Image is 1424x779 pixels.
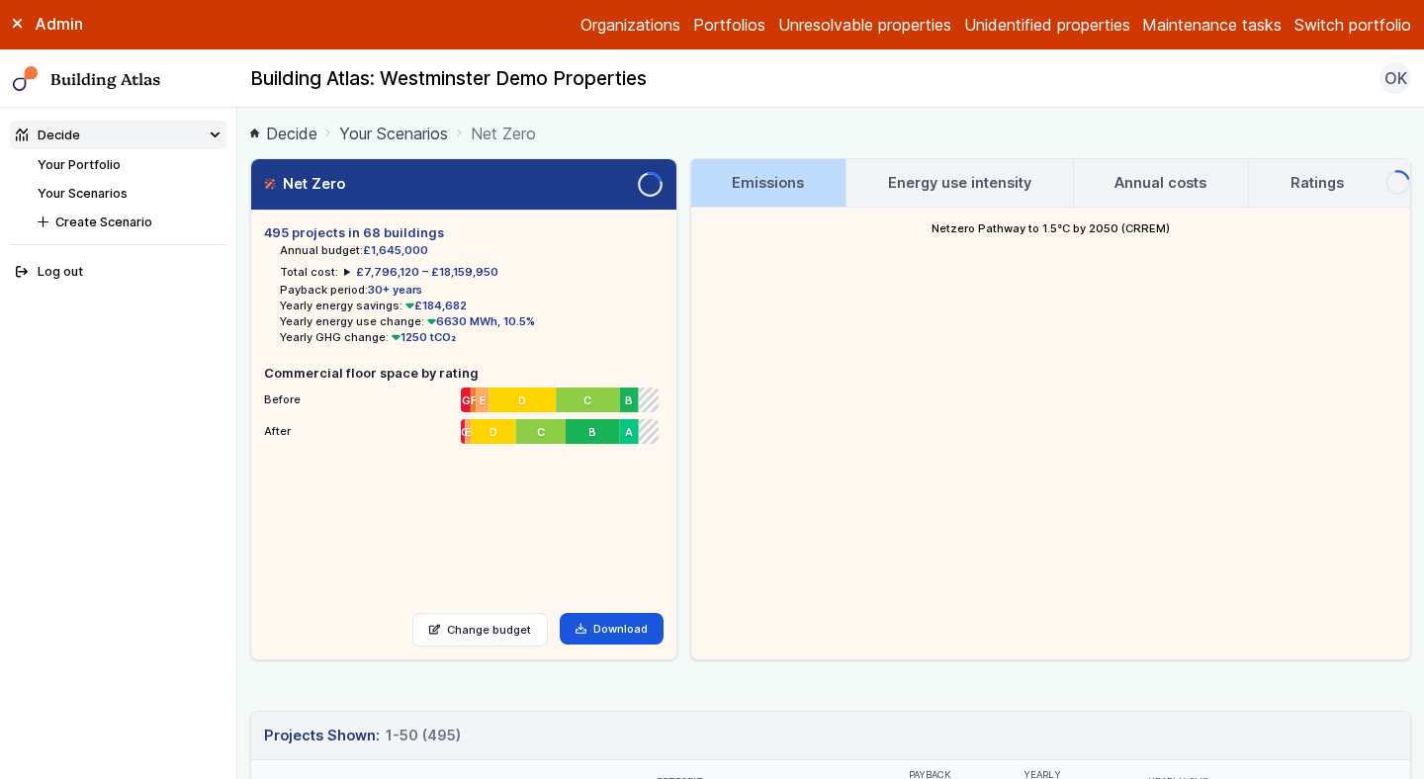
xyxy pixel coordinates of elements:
[629,391,637,407] span: B
[389,330,457,344] span: 1250 tCO₂
[1290,172,1344,194] h3: Ratings
[356,265,498,279] span: £7,796,120 – £18,159,950
[280,298,664,313] li: Yearly energy savings:
[466,423,472,439] span: E
[1384,66,1407,90] span: OK
[264,725,461,746] h3: Projects Shown:
[471,122,536,145] span: Net Zero
[412,613,548,647] a: Change budget
[471,391,477,407] span: F
[480,391,487,407] span: E
[587,391,595,407] span: C
[363,243,428,257] span: £1,645,000
[964,13,1130,37] a: Unidentified properties
[520,391,528,407] span: D
[461,423,465,439] span: G
[1249,159,1385,207] a: Ratings
[280,313,664,329] li: Yearly energy use change:
[560,613,664,645] a: Download
[10,258,227,287] button: Log out
[846,159,1073,207] a: Energy use intensity
[693,13,765,37] a: Portfolios
[264,415,664,441] li: After
[280,264,338,280] h6: Total cost:
[580,13,680,37] a: Organizations
[1114,172,1206,194] h3: Annual costs
[386,725,461,746] span: 1-50 (495)
[250,122,317,145] a: Decide
[368,283,422,297] span: 30+ years
[280,242,664,258] li: Annual budget:
[32,208,226,236] button: Create Scenario
[732,172,804,194] h3: Emissions
[16,126,80,144] div: Decide
[424,314,536,328] span: 6630 MWh, 10.5%
[778,13,951,37] a: Unresolvable properties
[250,66,647,92] h2: Building Atlas: Westminster Demo Properties
[691,159,846,207] a: Emissions
[462,391,470,407] span: G
[264,173,345,195] h3: Net Zero
[264,364,664,383] h5: Commercial floor space by rating
[1379,62,1411,94] button: OK
[888,172,1031,194] h3: Energy use intensity
[38,186,128,201] a: Your Scenarios
[592,423,600,439] span: B
[1294,13,1411,37] button: Switch portfolio
[1074,159,1249,207] a: Annual costs
[264,223,664,242] h5: 495 projects in 68 buildings
[280,329,664,345] li: Yearly GHG change:
[691,208,1411,249] h4: Netzero Pathway to 1.5°C by 2050 (CRREM)
[339,122,448,145] a: Your Scenarios
[264,384,664,409] li: Before
[490,423,498,439] span: D
[629,423,637,439] span: A
[13,66,39,92] img: main-0bbd2752.svg
[539,423,547,439] span: C
[1142,13,1282,37] a: Maintenance tasks
[38,157,121,172] a: Your Portfolio
[10,121,227,149] summary: Decide
[344,264,498,280] summary: £7,796,120 – £18,159,950
[280,282,664,298] li: Payback period:
[402,299,468,312] span: £184,682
